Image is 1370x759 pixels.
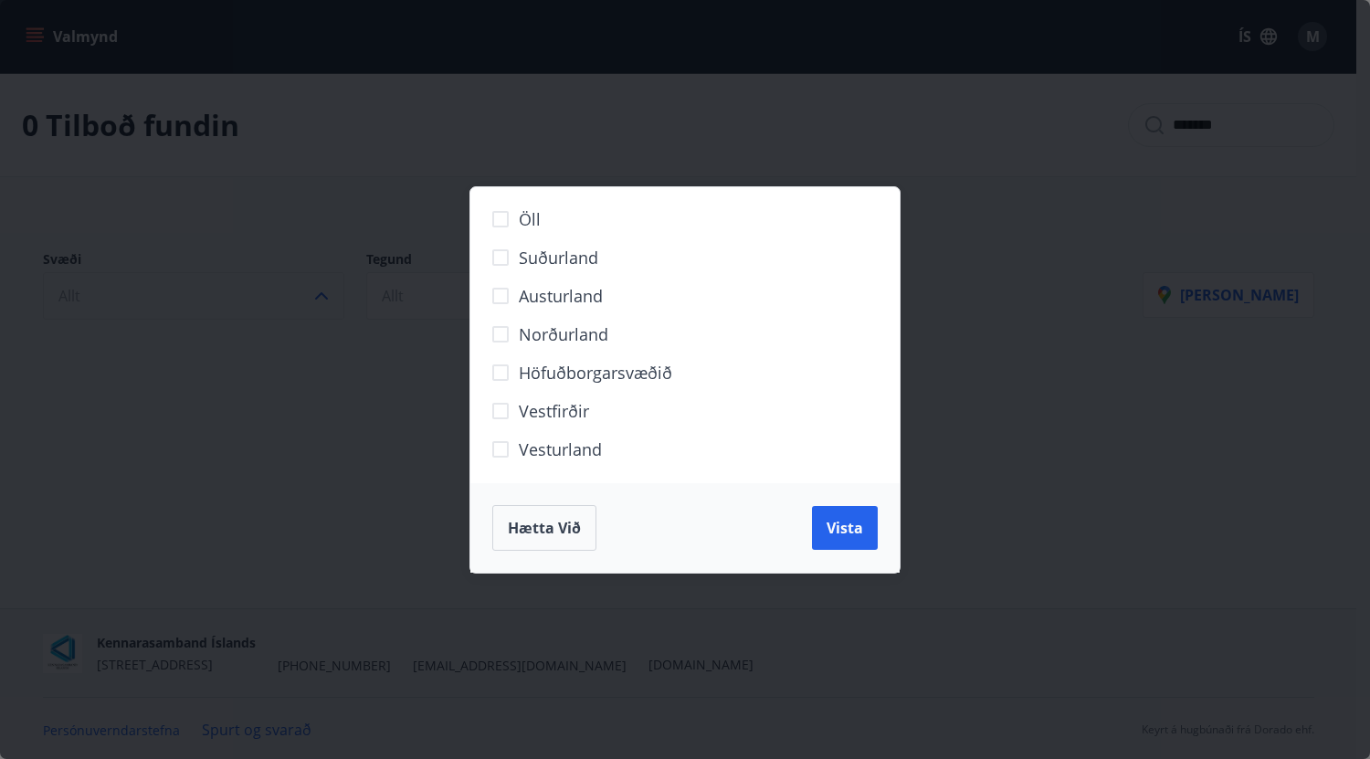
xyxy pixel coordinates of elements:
span: Hætta við [508,518,581,538]
button: Vista [812,506,878,550]
span: Öll [519,207,541,231]
span: Höfuðborgarsvæðið [519,361,672,385]
button: Hætta við [492,505,596,551]
span: Vesturland [519,437,602,461]
span: Vestfirðir [519,399,589,423]
span: Norðurland [519,322,608,346]
span: Vista [827,518,863,538]
span: Austurland [519,284,603,308]
span: Suðurland [519,246,598,269]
